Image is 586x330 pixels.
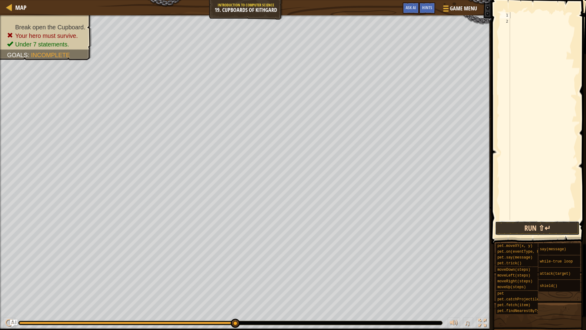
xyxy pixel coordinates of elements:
[31,52,70,58] span: Incomplete
[497,309,557,313] span: pet.findNearestByType(type)
[500,18,510,24] div: 2
[497,285,526,289] span: moveUp(steps)
[500,12,510,18] div: 1
[406,5,416,10] span: Ask AI
[540,259,573,264] span: while-true loop
[476,317,488,330] button: Toggle fullscreen
[438,2,481,17] button: Game Menu
[497,268,530,272] span: moveDown(steps)
[403,2,419,14] button: Ask AI
[497,303,530,307] span: pet.fetch(item)
[15,41,69,48] span: Under 7 statements.
[540,284,558,288] span: shield()
[497,297,555,302] span: pet.catchProjectile(arrow)
[7,31,85,40] li: Your hero must survive.
[497,273,530,278] span: moveLeft(steps)
[3,317,15,330] button: Ctrl + P: Play
[497,250,555,254] span: pet.on(eventType, handler)
[450,5,477,13] span: Game Menu
[497,255,533,260] span: pet.say(message)
[28,52,31,58] span: :
[463,317,473,330] button: ♫
[10,320,17,327] button: Ask AI
[7,52,28,58] span: Goals
[540,272,571,276] span: attack(target)
[422,5,432,10] span: Hints
[15,32,78,39] span: Your hero must survive.
[448,317,460,330] button: Adjust volume
[12,3,27,12] a: Map
[15,24,85,31] span: Break open the Cupboard.
[495,221,580,235] button: Run ⇧↵
[7,40,85,49] li: Under 7 statements.
[15,3,27,12] span: Map
[497,244,533,248] span: pet.moveXY(x, y)
[497,279,533,284] span: moveRight(steps)
[540,247,566,251] span: say(message)
[497,291,504,296] span: pet
[464,318,470,328] span: ♫
[497,261,522,266] span: pet.trick()
[7,23,85,31] li: Break open the Cupboard.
